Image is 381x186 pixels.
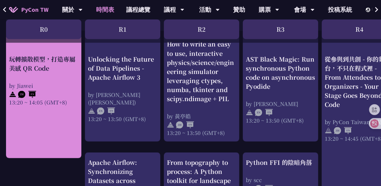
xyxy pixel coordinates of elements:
div: R3 [243,19,318,39]
span: PyCon TW [21,5,48,14]
div: 13:20 ~ 13:50 (GMT+8) [88,115,157,122]
a: Unlocking the Future of Data Pipelines - Apache Airflow 3 by [PERSON_NAME] ([PERSON_NAME]) 13:20 ... [88,40,157,136]
div: How to write an easy to use, interactive physics/science/engineering simulator leveraging ctypes,... [167,40,236,103]
img: svg+xml;base64,PHN2ZyB4bWxucz0iaHR0cDovL3d3dy53My5vcmcvMjAwMC9zdmciIHdpZHRoPSIyNCIgaGVpZ2h0PSIyNC... [167,121,174,128]
img: svg+xml;base64,PHN2ZyB4bWxucz0iaHR0cDovL3d3dy53My5vcmcvMjAwMC9zdmciIHdpZHRoPSIyNCIgaGVpZ2h0PSIyNC... [325,127,332,134]
a: PyCon TW [3,2,55,17]
div: 13:20 ~ 14:05 (GMT+8) [9,98,78,106]
img: ZHEN.371966e.svg [18,91,36,98]
div: by [PERSON_NAME] ([PERSON_NAME]) [88,91,157,106]
img: ENEN.5a408d1.svg [97,107,115,115]
div: R0 [6,19,81,39]
div: 玩轉擴散模型，打造專屬美感 QR Code [9,54,78,72]
div: by Jiawei [9,82,78,89]
a: AST Black Magic: Run synchronous Python code on asynchronous Pyodide by [PERSON_NAME] 13:20 ~ 13:... [246,40,315,136]
div: 13:20 ~ 13:50 (GMT+8) [167,129,236,136]
div: by [PERSON_NAME] [246,100,315,107]
img: Locale Icon [366,8,372,12]
img: svg+xml;base64,PHN2ZyB4bWxucz0iaHR0cDovL3d3dy53My5vcmcvMjAwMC9zdmciIHdpZHRoPSIyNCIgaGVpZ2h0PSIyNC... [9,91,16,98]
a: How to write an easy to use, interactive physics/science/engineering simulator leveraging ctypes,... [167,40,236,136]
div: 13:20 ~ 13:50 (GMT+8) [246,116,315,124]
img: ZHEN.371966e.svg [176,121,194,128]
div: Unlocking the Future of Data Pipelines - Apache Airflow 3 [88,54,157,82]
div: R2 [164,19,239,39]
div: by 黃亭皓 [167,112,236,120]
div: R1 [85,19,160,39]
img: svg+xml;base64,PHN2ZyB4bWxucz0iaHR0cDovL3d3dy53My5vcmcvMjAwMC9zdmciIHdpZHRoPSIyNCIgaGVpZ2h0PSIyNC... [246,109,253,116]
div: by scc [246,176,315,183]
img: svg+xml;base64,PHN2ZyB4bWxucz0iaHR0cDovL3d3dy53My5vcmcvMjAwMC9zdmciIHdpZHRoPSIyNCIgaGVpZ2h0PSIyNC... [88,107,95,115]
div: Python FFI 的陰暗角落 [246,158,315,167]
div: AST Black Magic: Run synchronous Python code on asynchronous Pyodide [246,54,315,91]
a: 玩轉擴散模型，打造專屬美感 QR Code by Jiawei 13:20 ~ 14:05 (GMT+8) [9,40,78,153]
img: ZHEN.371966e.svg [334,127,352,134]
img: ENEN.5a408d1.svg [255,109,273,116]
img: Home icon of PyCon TW 2025 [9,7,18,13]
